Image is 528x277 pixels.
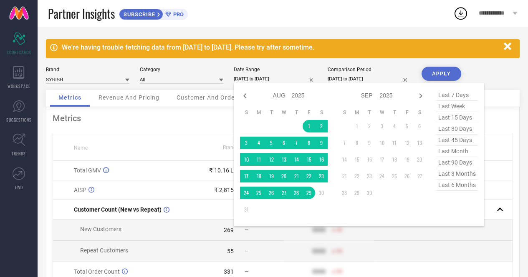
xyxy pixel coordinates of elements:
td: Tue Sep 23 2025 [363,170,376,182]
th: Wednesday [376,109,388,116]
div: Previous month [240,91,250,101]
th: Tuesday [265,109,278,116]
div: 269 [224,227,234,233]
td: Wed Sep 24 2025 [376,170,388,182]
td: Fri Sep 26 2025 [401,170,413,182]
span: last month [436,146,478,157]
span: SUBSCRIBE [119,11,157,17]
span: last 6 months [436,180,478,191]
th: Monday [253,109,265,116]
span: last 45 days [436,135,478,146]
td: Fri Aug 15 2025 [303,153,315,166]
div: ₹ 10.16 L [209,167,234,174]
td: Tue Sep 16 2025 [363,153,376,166]
span: Revenue And Pricing [99,94,159,101]
span: last 30 days [436,123,478,135]
td: Mon Aug 04 2025 [253,137,265,149]
th: Friday [303,109,315,116]
div: 331 [224,268,234,275]
td: Fri Aug 22 2025 [303,170,315,182]
span: last 3 months [436,168,478,180]
div: Next month [416,91,426,101]
th: Sunday [338,109,351,116]
td: Mon Sep 29 2025 [351,187,363,199]
td: Sun Sep 07 2025 [338,137,351,149]
td: Sat Sep 20 2025 [413,153,426,166]
span: SCORECARDS [7,49,31,55]
td: Thu Aug 14 2025 [290,153,303,166]
th: Thursday [290,109,303,116]
span: AISP [74,187,86,193]
td: Thu Aug 07 2025 [290,137,303,149]
div: Comparison Period [328,67,411,72]
td: Thu Sep 25 2025 [388,170,401,182]
th: Friday [401,109,413,116]
td: Sat Aug 02 2025 [315,120,328,132]
th: Sunday [240,109,253,116]
div: 9999 [312,268,326,275]
td: Sat Aug 09 2025 [315,137,328,149]
td: Fri Aug 29 2025 [303,187,315,199]
div: We're having trouble fetching data from [DATE] to [DATE]. Please try after sometime. [62,43,500,51]
th: Saturday [413,109,426,116]
td: Tue Aug 26 2025 [265,187,278,199]
td: Sat Sep 27 2025 [413,170,426,182]
td: Sun Aug 31 2025 [240,203,253,216]
span: Brand Value [223,145,250,150]
span: FWD [15,184,23,190]
th: Wednesday [278,109,290,116]
th: Thursday [388,109,401,116]
span: last 7 days [436,90,478,101]
span: Name [74,145,88,151]
span: Total GMV [74,167,101,174]
td: Wed Aug 20 2025 [278,170,290,182]
th: Monday [351,109,363,116]
td: Mon Sep 08 2025 [351,137,363,149]
span: WORKSPACE [8,83,30,89]
div: Metrics [53,113,513,123]
td: Mon Aug 25 2025 [253,187,265,199]
td: Sun Sep 28 2025 [338,187,351,199]
td: Tue Sep 09 2025 [363,137,376,149]
span: — [245,248,248,254]
td: Sun Aug 10 2025 [240,153,253,166]
span: Customer Count (New vs Repeat) [74,206,162,213]
td: Sat Aug 16 2025 [315,153,328,166]
td: Mon Aug 18 2025 [253,170,265,182]
span: 50 [336,227,342,233]
td: Thu Aug 21 2025 [290,170,303,182]
td: Mon Sep 01 2025 [351,120,363,132]
div: ₹ 2,815 [214,187,234,193]
span: SUGGESTIONS [6,117,32,123]
td: Sat Sep 13 2025 [413,137,426,149]
td: Wed Aug 13 2025 [278,153,290,166]
td: Sun Aug 17 2025 [240,170,253,182]
th: Tuesday [363,109,376,116]
td: Fri Aug 08 2025 [303,137,315,149]
td: Fri Aug 01 2025 [303,120,315,132]
td: Thu Sep 18 2025 [388,153,401,166]
div: Category [140,67,223,72]
td: Mon Sep 22 2025 [351,170,363,182]
td: Tue Aug 19 2025 [265,170,278,182]
span: New Customers [80,226,121,232]
div: 9999 [312,227,326,233]
td: Tue Sep 02 2025 [363,120,376,132]
span: 50 [336,248,342,254]
div: Open download list [453,6,468,21]
td: Thu Sep 11 2025 [388,137,401,149]
td: Sun Aug 03 2025 [240,137,253,149]
div: 55 [227,248,234,255]
td: Thu Aug 28 2025 [290,187,303,199]
div: Brand [46,67,129,72]
span: Repeat Customers [80,247,128,254]
td: Sun Aug 24 2025 [240,187,253,199]
td: Fri Sep 12 2025 [401,137,413,149]
td: Sat Aug 30 2025 [315,187,328,199]
td: Tue Sep 30 2025 [363,187,376,199]
span: 50 [336,269,342,275]
td: Fri Sep 19 2025 [401,153,413,166]
span: PRO [171,11,184,17]
div: 9999 [312,248,326,255]
div: Date Range [234,67,317,72]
